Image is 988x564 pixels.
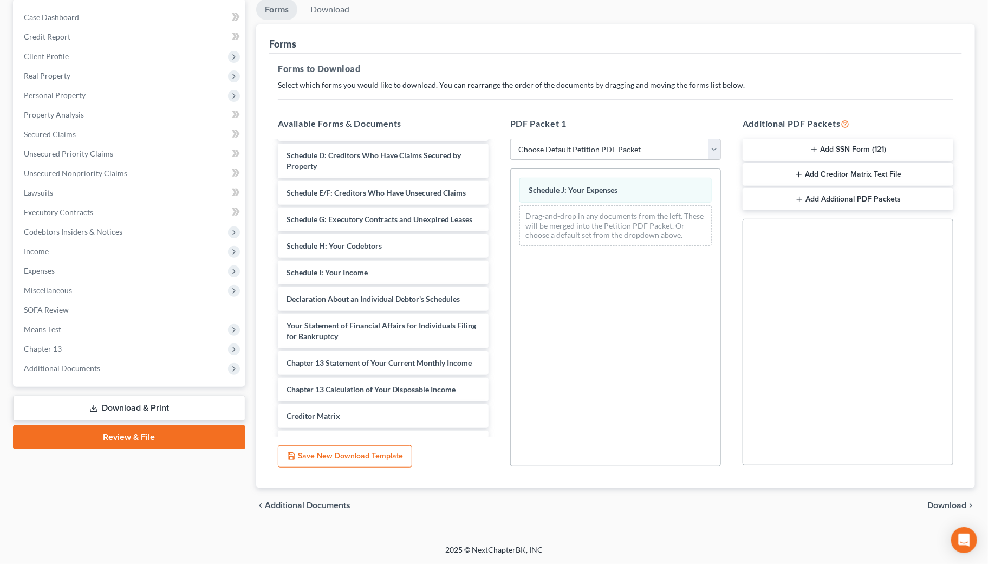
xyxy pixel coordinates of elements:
a: Executory Contracts [15,203,245,222]
button: Add Creditor Matrix Text File [743,163,953,186]
button: Download chevron_right [927,501,975,510]
span: Creditor Matrix [287,411,340,420]
span: Your Statement of Financial Affairs for Individuals Filing for Bankruptcy [287,321,476,341]
a: Review & File [13,425,245,449]
span: Schedule J: Your Expenses [529,185,617,195]
span: Chapter 13 Statement of Your Current Monthly Income [287,358,472,367]
h5: Available Forms & Documents [278,117,489,130]
a: Unsecured Nonpriority Claims [15,164,245,183]
a: Lawsuits [15,183,245,203]
span: Means Test [24,325,61,334]
h5: Additional PDF Packets [743,117,953,130]
a: SOFA Review [15,300,245,320]
a: chevron_left Additional Documents [256,501,350,510]
span: Schedule D: Creditors Who Have Claims Secured by Property [287,151,461,171]
span: Schedule E/F: Creditors Who Have Unsecured Claims [287,188,466,197]
a: Case Dashboard [15,8,245,27]
h5: PDF Packet 1 [510,117,721,130]
a: Secured Claims [15,125,245,144]
span: Credit Report [24,32,70,41]
a: Download & Print [13,396,245,421]
span: Download [927,501,966,510]
span: Schedule H: Your Codebtors [287,241,382,250]
div: Forms [269,37,296,50]
span: Chapter 13 Calculation of Your Disposable Income [287,385,456,394]
span: Property Analysis [24,110,84,119]
span: Miscellaneous [24,286,72,295]
div: Open Intercom Messenger [951,527,977,553]
h5: Forms to Download [278,62,953,75]
span: Unsecured Priority Claims [24,149,113,158]
div: 2025 © NextChapterBK, INC [185,544,803,564]
span: Secured Claims [24,129,76,139]
button: Save New Download Template [278,445,412,468]
i: chevron_right [966,501,975,510]
span: Chapter 13 [24,344,62,353]
span: Personal Property [24,90,86,100]
i: chevron_left [256,501,265,510]
span: Schedule G: Executory Contracts and Unexpired Leases [287,215,472,224]
span: Income [24,247,49,256]
span: Unsecured Nonpriority Claims [24,168,127,178]
a: Property Analysis [15,105,245,125]
a: Unsecured Priority Claims [15,144,245,164]
span: SOFA Review [24,305,69,314]
span: Real Property [24,71,70,80]
span: Additional Documents [265,501,350,510]
div: Drag-and-drop in any documents from the left. These will be merged into the Petition PDF Packet. ... [519,205,712,246]
button: Add Additional PDF Packets [743,188,953,211]
span: Lawsuits [24,188,53,197]
button: Add SSN Form (121) [743,139,953,161]
span: Declaration About an Individual Debtor's Schedules [287,294,460,303]
span: Additional Documents [24,364,100,373]
span: Schedule I: Your Income [287,268,368,277]
span: Case Dashboard [24,12,79,22]
span: Client Profile [24,51,69,61]
p: Select which forms you would like to download. You can rearrange the order of the documents by dr... [278,80,953,90]
a: Credit Report [15,27,245,47]
span: Codebtors Insiders & Notices [24,227,122,236]
span: Executory Contracts [24,208,93,217]
span: Expenses [24,266,55,275]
